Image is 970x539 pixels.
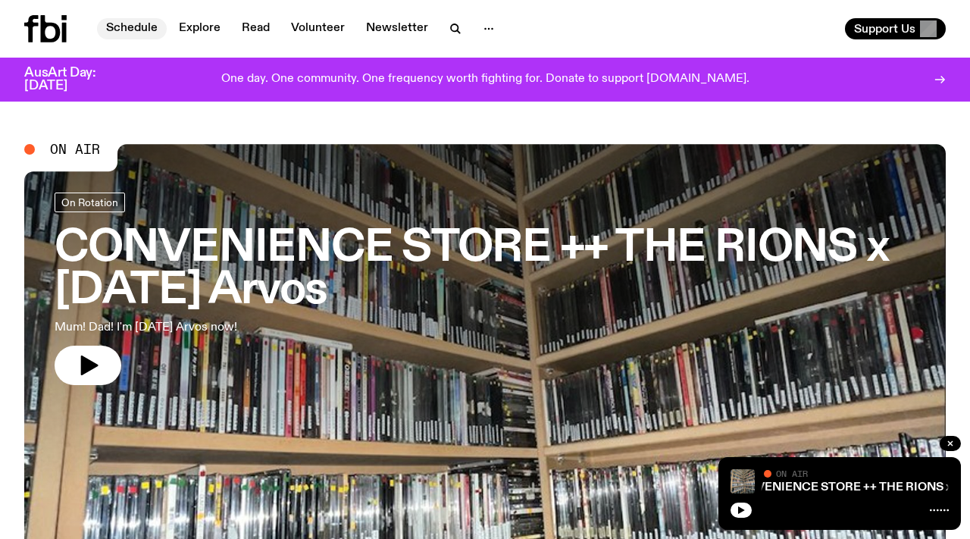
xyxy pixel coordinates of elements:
a: Newsletter [357,18,437,39]
span: Support Us [854,22,915,36]
h3: AusArt Day: [DATE] [24,67,121,92]
button: Support Us [845,18,946,39]
span: On Air [50,143,100,156]
img: A corner shot of the fbi music library [731,469,755,494]
a: Schedule [97,18,167,39]
a: Volunteer [282,18,354,39]
a: Read [233,18,279,39]
a: On Rotation [55,193,125,212]
p: One day. One community. One frequency worth fighting for. Donate to support [DOMAIN_NAME]. [221,73,749,86]
a: CONVENIENCE STORE ++ THE RIONS x [DATE] ArvosMum! Dad! I'm [DATE] Arvos now! [55,193,915,385]
h3: CONVENIENCE STORE ++ THE RIONS x [DATE] Arvos [55,227,915,312]
p: Mum! Dad! I'm [DATE] Arvos now! [55,318,443,337]
span: On Rotation [61,196,118,208]
a: Explore [170,18,230,39]
span: On Air [776,468,808,478]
